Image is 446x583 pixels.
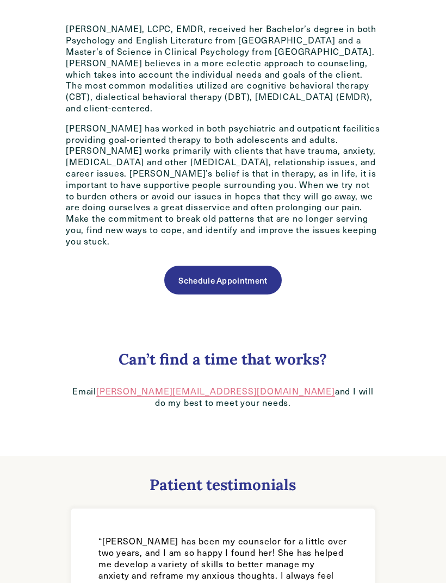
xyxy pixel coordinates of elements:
[66,350,380,368] h3: Can’t find a time that works?
[164,266,282,294] a: Schedule Appointment
[96,385,335,397] a: [PERSON_NAME][EMAIL_ADDRESS][DOMAIN_NAME]
[66,23,380,114] p: [PERSON_NAME], LCPC, EMDR, received her Bachelor’s degree in both Psychology and English Literatu...
[66,123,380,247] p: [PERSON_NAME] has worked in both psychiatric and outpatient facilities providing goal-oriented th...
[66,475,380,494] h3: Patient testimonials
[66,386,380,409] p: Email and I will do my best to meet your needs.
